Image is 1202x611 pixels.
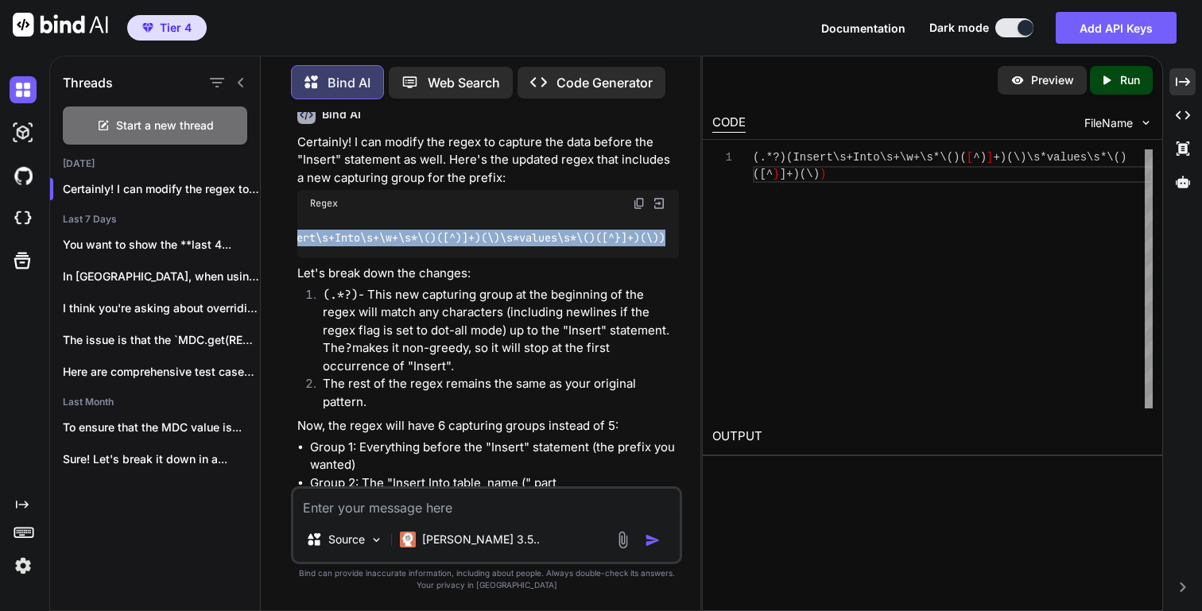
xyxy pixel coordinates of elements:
[1120,72,1140,88] p: Run
[400,532,416,547] img: Claude 3.5 Sonnet
[63,73,113,92] h1: Threads
[328,532,365,547] p: Source
[63,181,260,197] p: Certainly! I can modify the regex to cap...
[652,196,666,211] img: Open in Browser
[614,531,632,549] img: attachment
[1139,116,1153,130] img: chevron down
[323,286,679,376] p: - This new capturing group at the beginning of the regex will match any characters (including new...
[820,168,826,180] span: )
[297,265,679,283] p: Let's break down the changes:
[345,340,352,356] code: ?
[160,20,192,36] span: Tier 4
[310,439,679,474] li: Group 1: Everything before the "Insert" statement (the prefix you wanted)
[703,418,1162,455] h2: OUTPUT
[63,332,260,348] p: The issue is that the `MDC.get(REQUEST_ID)` is...
[310,474,679,493] li: Group 2: The "Insert Into table_name (" part
[297,417,679,435] p: Now, the regex will have 6 capturing groups instead of 5:
[310,197,338,210] span: Regex
[753,151,967,164] span: (.*?)(Insert\s+Into\s+\w+\s*\()(
[773,168,779,180] span: }
[929,20,989,36] span: Dark mode
[323,287,359,303] code: (.*?)
[712,114,746,133] div: CODE
[328,73,370,92] p: Bind AI
[322,106,361,122] h6: Bind AI
[428,73,500,92] p: Web Search
[633,197,646,210] img: copy
[50,396,260,408] h2: Last Month
[994,151,1127,164] span: +)(\)\s*values\s*\()
[967,151,973,164] span: [
[1010,73,1025,87] img: preview
[10,205,37,232] img: cloudideIcon
[63,364,260,380] p: Here are comprehensive test cases for the...
[297,133,679,188] p: Certainly! I can modify the regex to capture the data before the "Insert" statement as well. Here...
[821,20,905,37] button: Documentation
[1031,72,1074,88] p: Preview
[422,532,540,547] p: [PERSON_NAME] 3.5..
[987,151,993,164] span: ]
[50,157,260,170] h2: [DATE]
[10,76,37,103] img: darkChat
[10,552,37,579] img: settings
[780,168,820,180] span: ]+)(\)
[127,15,207,41] button: premiumTier 4
[13,13,108,37] img: Bind AI
[10,119,37,146] img: darkAi-studio
[142,23,153,33] img: premium
[116,118,214,133] span: Start a new thread
[973,151,987,164] span: ^)
[63,420,260,435] p: To ensure that the MDC value is...
[1084,115,1133,131] span: FileName
[238,230,666,246] code: (.*?)(Insert\s+Into\s+\w+\s*\()([^)]+)(\)\s*values\s*\()([^}]+)(\))
[1056,12,1177,44] button: Add API Keys
[63,237,260,253] p: You want to show the **last 4...
[712,149,732,166] div: 1
[63,451,260,467] p: Sure! Let's break it down in a...
[10,162,37,189] img: githubDark
[753,168,773,180] span: ([^
[63,269,260,284] p: In [GEOGRAPHIC_DATA], when using `Pattern.compile()`, you can...
[821,21,905,35] span: Documentation
[645,532,661,548] img: icon
[556,73,653,92] p: Code Generator
[370,533,383,547] img: Pick Models
[50,213,260,226] h2: Last 7 Days
[63,300,260,316] p: I think you're asking about overriding `request.getRemoteHost()`...
[291,567,682,591] p: Bind can provide inaccurate information, including about people. Always double-check its answers....
[323,375,679,411] p: The rest of the regex remains the same as your original pattern.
